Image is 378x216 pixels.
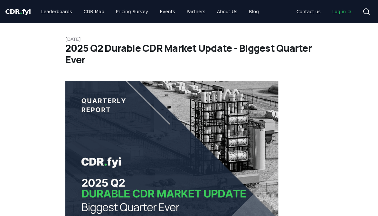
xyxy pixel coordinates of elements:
[5,8,31,15] span: CDR fyi
[79,6,109,17] a: CDR Map
[155,6,180,17] a: Events
[182,6,211,17] a: Partners
[5,7,31,16] a: CDR.fyi
[332,8,352,15] span: Log in
[111,6,153,17] a: Pricing Survey
[65,36,313,42] p: [DATE]
[20,8,22,15] span: .
[244,6,264,17] a: Blog
[212,6,242,17] a: About Us
[36,6,264,17] nav: Main
[291,6,326,17] a: Contact us
[327,6,357,17] a: Log in
[291,6,357,17] nav: Main
[65,42,313,66] h1: 2025 Q2 Durable CDR Market Update - Biggest Quarter Ever
[36,6,77,17] a: Leaderboards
